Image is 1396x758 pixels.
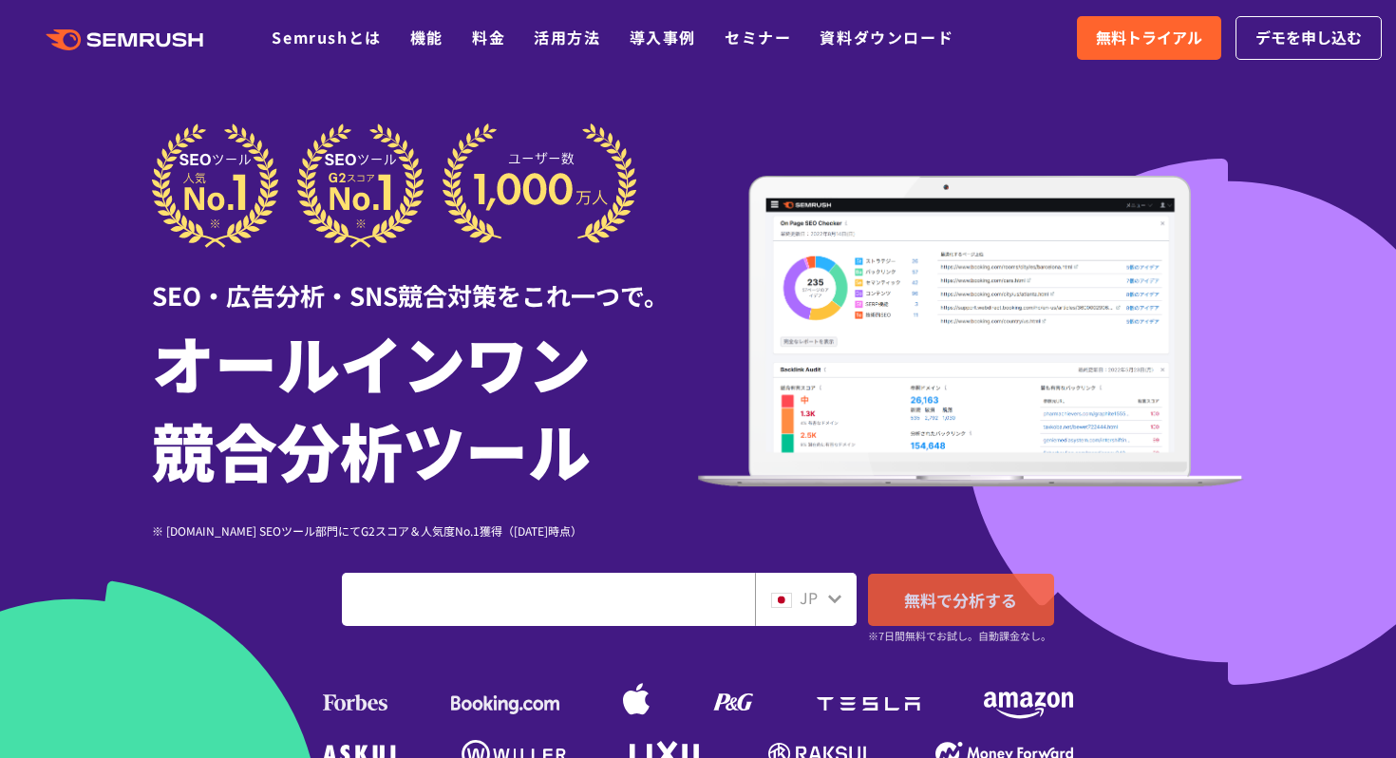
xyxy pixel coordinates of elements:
span: JP [800,586,818,609]
a: 機能 [410,26,443,48]
a: 活用方法 [534,26,600,48]
span: 無料で分析する [904,588,1017,612]
div: ※ [DOMAIN_NAME] SEOツール部門にてG2スコア＆人気度No.1獲得（[DATE]時点） [152,521,698,540]
a: 料金 [472,26,505,48]
a: 無料で分析する [868,574,1054,626]
small: ※7日間無料でお試し。自動課金なし。 [868,627,1051,645]
a: セミナー [725,26,791,48]
div: SEO・広告分析・SNS競合対策をこれ一つで。 [152,248,698,313]
a: Semrushとは [272,26,381,48]
span: 無料トライアル [1096,26,1202,50]
input: ドメイン、キーワードまたはURLを入力してください [343,574,754,625]
a: デモを申し込む [1236,16,1382,60]
a: 無料トライアル [1077,16,1221,60]
a: 導入事例 [630,26,696,48]
a: 資料ダウンロード [820,26,953,48]
h1: オールインワン 競合分析ツール [152,318,698,493]
span: デモを申し込む [1255,26,1362,50]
